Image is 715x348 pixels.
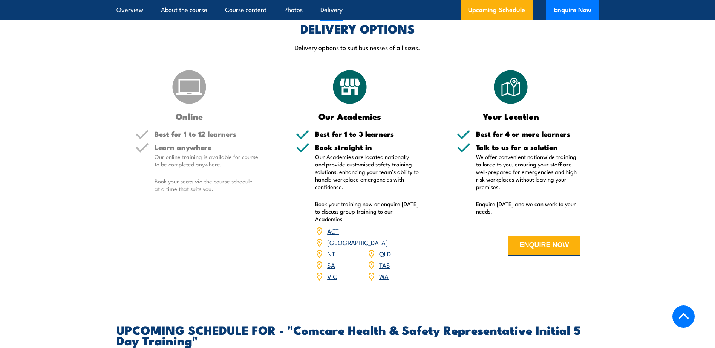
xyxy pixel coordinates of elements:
a: WA [379,272,389,281]
h5: Talk to us for a solution [476,143,580,151]
a: [GEOGRAPHIC_DATA] [327,238,388,247]
a: NT [327,249,335,258]
a: QLD [379,249,391,258]
h3: Your Location [457,112,565,121]
p: Our Academies are located nationally and provide customised safety training solutions, enhancing ... [315,153,419,191]
a: VIC [327,272,337,281]
h5: Learn anywhere [155,143,259,151]
p: Delivery options to suit businesses of all sizes. [116,43,599,52]
h5: Book straight in [315,143,419,151]
a: SA [327,260,335,269]
h5: Best for 1 to 12 learners [155,130,259,137]
a: TAS [379,260,390,269]
a: ACT [327,226,339,235]
p: Enquire [DATE] and we can work to your needs. [476,200,580,215]
h3: Online [135,112,243,121]
p: We offer convenient nationwide training tailored to you, ensuring your staff are well-prepared fo... [476,153,580,191]
h3: Our Academies [296,112,404,121]
h2: DELIVERY OPTIONS [300,23,415,34]
h5: Best for 4 or more learners [476,130,580,137]
h5: Best for 1 to 3 learners [315,130,419,137]
p: Book your training now or enquire [DATE] to discuss group training to our Academies [315,200,419,223]
h2: UPCOMING SCHEDULE FOR - "Comcare Health & Safety Representative Initial 5 Day Training" [116,324,599,345]
p: Book your seats via the course schedule at a time that suits you. [155,177,259,192]
p: Our online training is available for course to be completed anywhere. [155,153,259,168]
button: ENQUIRE NOW [508,236,580,256]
